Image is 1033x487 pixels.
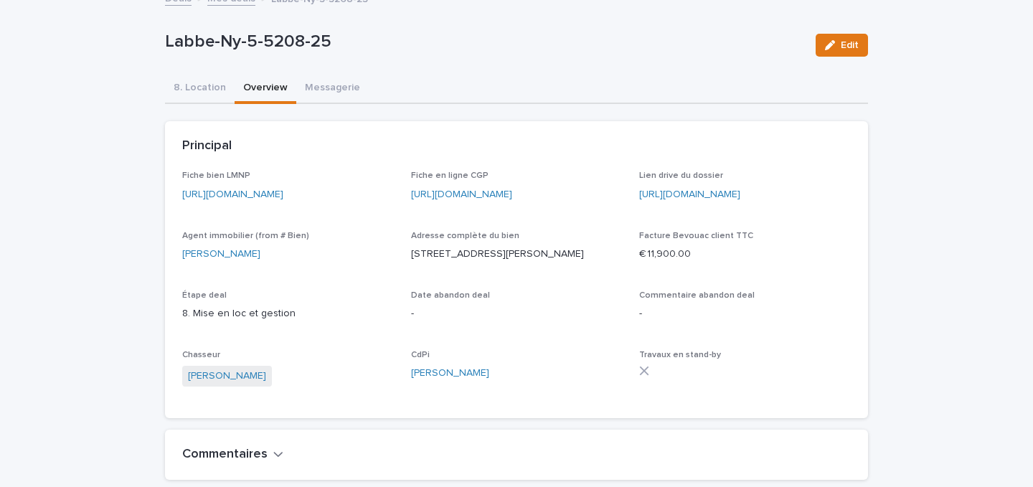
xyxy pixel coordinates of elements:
span: Chasseur [182,351,220,359]
button: 8. Location [165,74,235,104]
span: Adresse complète du bien [411,232,519,240]
p: € 11,900.00 [639,247,851,262]
button: Overview [235,74,296,104]
a: [PERSON_NAME] [411,366,489,381]
h2: Commentaires [182,447,268,463]
p: - [639,306,851,321]
span: Commentaire abandon deal [639,291,755,300]
button: Edit [816,34,868,57]
p: Labbe-Ny-5-5208-25 [165,32,804,52]
button: Commentaires [182,447,283,463]
span: Agent immobilier (from # Bien) [182,232,309,240]
p: [STREET_ADDRESS][PERSON_NAME] [411,247,623,262]
button: Messagerie [296,74,369,104]
span: Facture Bevouac client TTC [639,232,753,240]
a: [PERSON_NAME] [182,247,260,262]
span: Lien drive du dossier [639,171,723,180]
span: Travaux en stand-by [639,351,721,359]
a: [PERSON_NAME] [188,369,266,384]
span: Fiche bien LMNP [182,171,250,180]
p: - [411,306,623,321]
h2: Principal [182,138,232,154]
p: 8. Mise en loc et gestion [182,306,394,321]
span: Date abandon deal [411,291,490,300]
a: [URL][DOMAIN_NAME] [411,189,512,199]
a: [URL][DOMAIN_NAME] [639,189,740,199]
span: CdPi [411,351,430,359]
a: [URL][DOMAIN_NAME] [182,189,283,199]
span: Edit [841,40,859,50]
span: Étape deal [182,291,227,300]
span: Fiche en ligne CGP [411,171,489,180]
